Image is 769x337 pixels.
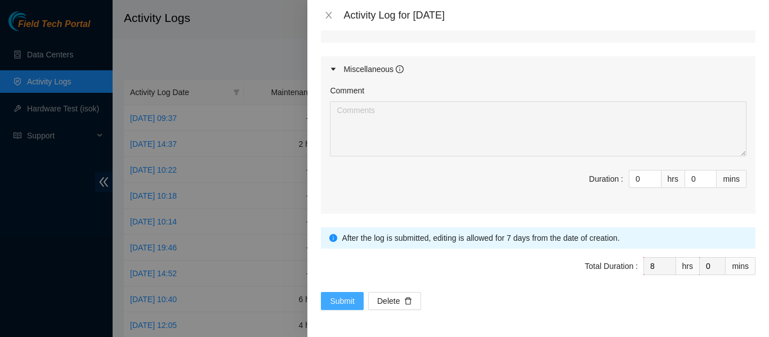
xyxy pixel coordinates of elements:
span: Delete [377,295,400,307]
div: Duration : [589,173,623,185]
span: caret-right [330,66,337,73]
div: Activity Log for [DATE] [343,9,755,21]
div: mins [726,257,755,275]
div: Miscellaneous [343,63,404,75]
div: Miscellaneous info-circle [321,56,755,82]
div: hrs [676,257,700,275]
div: mins [717,170,746,188]
div: hrs [661,170,685,188]
button: Submit [321,292,364,310]
span: info-circle [396,65,404,73]
span: close [324,11,333,20]
label: Comment [330,84,364,97]
span: delete [404,297,412,306]
div: After the log is submitted, editing is allowed for 7 days from the date of creation. [342,232,747,244]
textarea: Comment [330,101,746,156]
span: Submit [330,295,355,307]
span: info-circle [329,234,337,242]
button: Deletedelete [368,292,421,310]
div: Total Duration : [585,260,638,272]
button: Close [321,10,337,21]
